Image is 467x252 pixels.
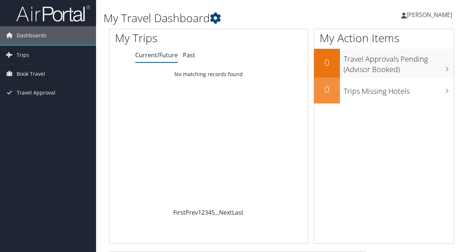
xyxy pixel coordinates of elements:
[401,4,460,26] a: [PERSON_NAME]
[17,46,29,64] span: Trips
[314,30,454,46] h1: My Action Items
[344,50,454,75] h3: Travel Approvals Pending (Advisor Booked)
[198,208,201,217] a: 1
[232,208,243,217] a: Last
[17,65,45,83] span: Book Travel
[201,208,205,217] a: 2
[115,30,219,46] h1: My Trips
[205,208,208,217] a: 3
[314,78,454,103] a: 0Trips Missing Hotels
[314,49,454,77] a: 0Travel Approvals Pending (Advisor Booked)
[211,208,215,217] a: 5
[183,51,195,59] a: Past
[16,5,90,22] img: airportal-logo.png
[314,83,340,96] h2: 0
[173,208,185,217] a: First
[17,26,47,45] span: Dashboards
[406,11,452,19] span: [PERSON_NAME]
[185,208,198,217] a: Prev
[208,208,211,217] a: 4
[344,82,454,96] h3: Trips Missing Hotels
[219,208,232,217] a: Next
[103,10,341,26] h1: My Travel Dashboard
[215,208,219,217] span: …
[135,51,178,59] a: Current/Future
[109,68,308,81] td: No matching records found
[17,84,55,102] span: Travel Approval
[314,56,340,69] h2: 0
